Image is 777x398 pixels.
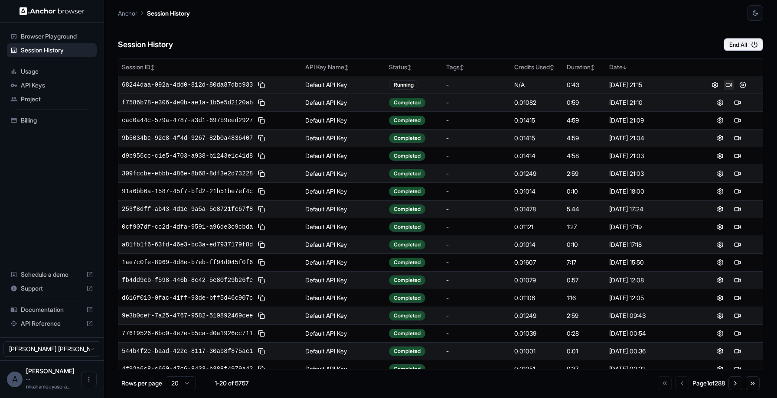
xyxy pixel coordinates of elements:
div: 0.01121 [514,223,560,231]
div: - [446,98,507,107]
p: Session History [147,9,190,18]
p: Anchor [118,9,137,18]
div: [DATE] 21:04 [609,134,691,142]
div: Session ID [122,63,298,71]
div: Completed [389,293,425,303]
div: 0:10 [567,240,602,249]
div: - [446,311,507,320]
div: [DATE] 21:03 [609,152,691,160]
div: 0:28 [567,329,602,338]
div: - [446,169,507,178]
div: 0:43 [567,81,602,89]
div: 0.01014 [514,240,560,249]
div: 0:10 [567,187,602,196]
button: End All [724,38,763,51]
div: - [446,134,507,142]
h6: Session History [118,39,173,51]
div: Completed [389,204,425,214]
div: - [446,240,507,249]
td: Default API Key [302,236,385,253]
div: - [446,152,507,160]
div: Completed [389,169,425,178]
span: 309fccbe-ebbb-486e-8b68-8df3e2d73228 [122,169,253,178]
span: a81fb1f6-63fd-46e3-bc3a-ed7937179f8d [122,240,253,249]
div: N/A [514,81,560,89]
td: Default API Key [302,253,385,271]
div: 0:01 [567,347,602,356]
div: Completed [389,222,425,232]
div: 2:59 [567,311,602,320]
div: - [446,116,507,125]
div: Documentation [7,303,97,317]
div: [DATE] 00:22 [609,365,691,373]
div: Completed [389,346,425,356]
span: d616f010-0fac-41ff-93de-bff5d46c907c [122,294,253,302]
div: Completed [389,364,425,374]
div: Running [389,80,418,90]
span: ↕ [550,64,554,71]
div: Completed [389,133,425,143]
img: Anchor Logo [20,7,85,15]
div: [DATE] 17:19 [609,223,691,231]
div: - [446,294,507,302]
div: 0.01415 [514,134,560,142]
div: Page 1 of 288 [692,379,725,388]
td: Default API Key [302,76,385,94]
td: Default API Key [302,218,385,236]
div: Completed [389,98,425,107]
div: [DATE] 00:54 [609,329,691,338]
span: Billing [21,116,93,125]
span: Project [21,95,93,104]
div: 2:59 [567,169,602,178]
div: - [446,187,507,196]
div: - [446,205,507,214]
div: [DATE] 21:15 [609,81,691,89]
div: - [446,365,507,373]
div: 0.01106 [514,294,560,302]
button: Open menu [81,372,97,387]
div: 0.01082 [514,98,560,107]
span: mkahamedyaserarafath@gmail.com [26,383,71,390]
div: A [7,372,23,387]
span: ↕ [344,64,349,71]
div: [DATE] 00:36 [609,347,691,356]
div: Billing [7,113,97,127]
span: 1ae7c0fe-8969-4d8e-b7eb-ff94d045f0f6 [122,258,253,267]
td: Default API Key [302,182,385,200]
span: Session History [21,46,93,55]
div: Duration [567,63,602,71]
span: Browser Playground [21,32,93,41]
div: Completed [389,311,425,320]
div: 0.01607 [514,258,560,267]
div: [DATE] 15:50 [609,258,691,267]
span: ↕ [591,64,595,71]
div: 1:27 [567,223,602,231]
div: - [446,329,507,338]
div: 7:17 [567,258,602,267]
span: Schedule a demo [21,270,83,279]
div: Date [609,63,691,71]
div: - [446,347,507,356]
div: Usage [7,65,97,78]
td: Default API Key [302,289,385,307]
div: 0:57 [567,276,602,285]
td: Default API Key [302,307,385,324]
div: - [446,258,507,267]
div: 5:44 [567,205,602,214]
div: Completed [389,187,425,196]
div: - [446,81,507,89]
div: [DATE] 21:10 [609,98,691,107]
div: 0.01415 [514,116,560,125]
div: 0:37 [567,365,602,373]
span: 68244daa-092a-4dd0-812d-80da87dbc933 [122,81,253,89]
div: 0.01051 [514,365,560,373]
div: 0:59 [567,98,602,107]
div: [DATE] 12:05 [609,294,691,302]
div: Completed [389,275,425,285]
div: API Key Name [305,63,382,71]
span: Usage [21,67,93,76]
span: cac0a44c-579a-4787-a3d1-697b9eed2927 [122,116,253,125]
span: 4f92a6c8-c660-47c6-8433-b388f4979a42 [122,365,253,373]
span: API Reference [21,319,83,328]
div: Schedule a demo [7,268,97,282]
